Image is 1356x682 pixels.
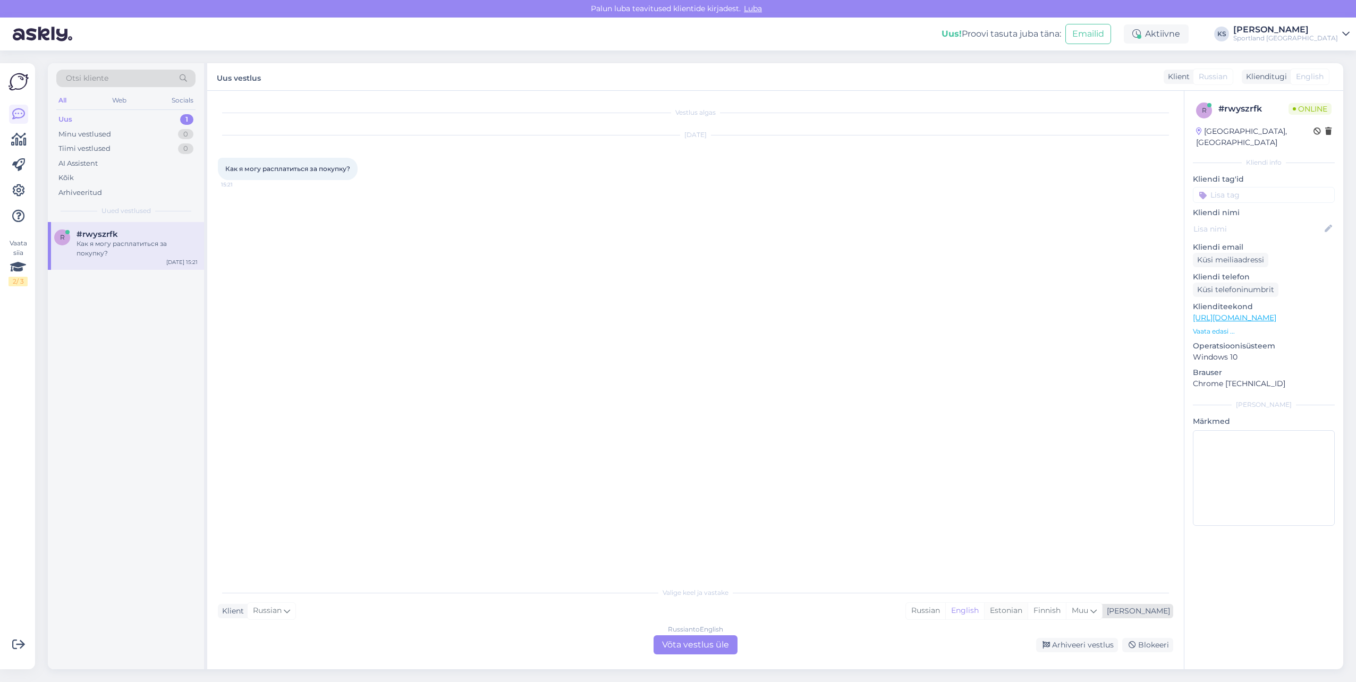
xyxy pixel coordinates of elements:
[1193,352,1335,363] p: Windows 10
[58,187,102,198] div: Arhiveeritud
[1193,253,1268,267] div: Küsi meiliaadressi
[1193,301,1335,312] p: Klienditeekond
[1202,106,1207,114] span: r
[1103,606,1170,617] div: [PERSON_NAME]
[1196,126,1313,148] div: [GEOGRAPHIC_DATA], [GEOGRAPHIC_DATA]
[110,93,129,107] div: Web
[1193,367,1335,378] p: Brauser
[58,143,111,154] div: Tiimi vestlused
[178,129,193,140] div: 0
[1193,174,1335,185] p: Kliendi tag'id
[218,130,1173,140] div: [DATE]
[1193,283,1278,297] div: Küsi telefoninumbrit
[1242,71,1287,82] div: Klienditugi
[180,114,193,125] div: 1
[1233,34,1338,42] div: Sportland [GEOGRAPHIC_DATA]
[1193,378,1335,389] p: Chrome [TECHNICAL_ID]
[1072,606,1088,615] span: Muu
[58,129,111,140] div: Minu vestlused
[1199,71,1227,82] span: Russian
[9,277,28,286] div: 2 / 3
[1065,24,1111,44] button: Emailid
[1193,223,1323,235] input: Lisa nimi
[1214,27,1229,41] div: KS
[1124,24,1189,44] div: Aktiivne
[218,588,1173,598] div: Valige keel ja vastake
[1193,242,1335,253] p: Kliendi email
[221,181,261,189] span: 15:21
[101,206,151,216] span: Uued vestlused
[66,73,108,84] span: Otsi kliente
[56,93,69,107] div: All
[77,229,118,239] span: #rwyszrfk
[1193,187,1335,203] input: Lisa tag
[1218,103,1289,115] div: # rwyszrfk
[60,233,65,241] span: r
[1122,638,1173,652] div: Blokeeri
[170,93,196,107] div: Socials
[1193,158,1335,167] div: Kliendi info
[1193,327,1335,336] p: Vaata edasi ...
[1193,313,1276,322] a: [URL][DOMAIN_NAME]
[984,603,1028,619] div: Estonian
[1164,71,1190,82] div: Klient
[942,29,962,39] b: Uus!
[9,72,29,92] img: Askly Logo
[741,4,765,13] span: Luba
[668,625,723,634] div: Russian to English
[1193,271,1335,283] p: Kliendi telefon
[1193,340,1335,352] p: Operatsioonisüsteem
[253,605,282,617] span: Russian
[58,114,72,125] div: Uus
[1233,25,1350,42] a: [PERSON_NAME]Sportland [GEOGRAPHIC_DATA]
[1289,103,1332,115] span: Online
[1193,207,1335,218] p: Kliendi nimi
[1233,25,1338,34] div: [PERSON_NAME]
[218,108,1173,117] div: Vestlus algas
[1193,400,1335,410] div: [PERSON_NAME]
[1193,416,1335,427] p: Märkmed
[945,603,984,619] div: English
[58,173,74,183] div: Kõik
[1036,638,1118,652] div: Arhiveeri vestlus
[217,70,261,84] label: Uus vestlus
[1296,71,1324,82] span: English
[166,258,198,266] div: [DATE] 15:21
[9,238,28,286] div: Vaata siia
[225,165,350,173] span: Как я могу расплатиться за покупку?
[218,606,244,617] div: Klient
[58,158,98,169] div: AI Assistent
[77,239,198,258] div: Как я могу расплатиться за покупку?
[654,635,738,654] div: Võta vestlus üle
[1028,603,1066,619] div: Finnish
[942,28,1061,40] div: Proovi tasuta juba täna:
[178,143,193,154] div: 0
[906,603,945,619] div: Russian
